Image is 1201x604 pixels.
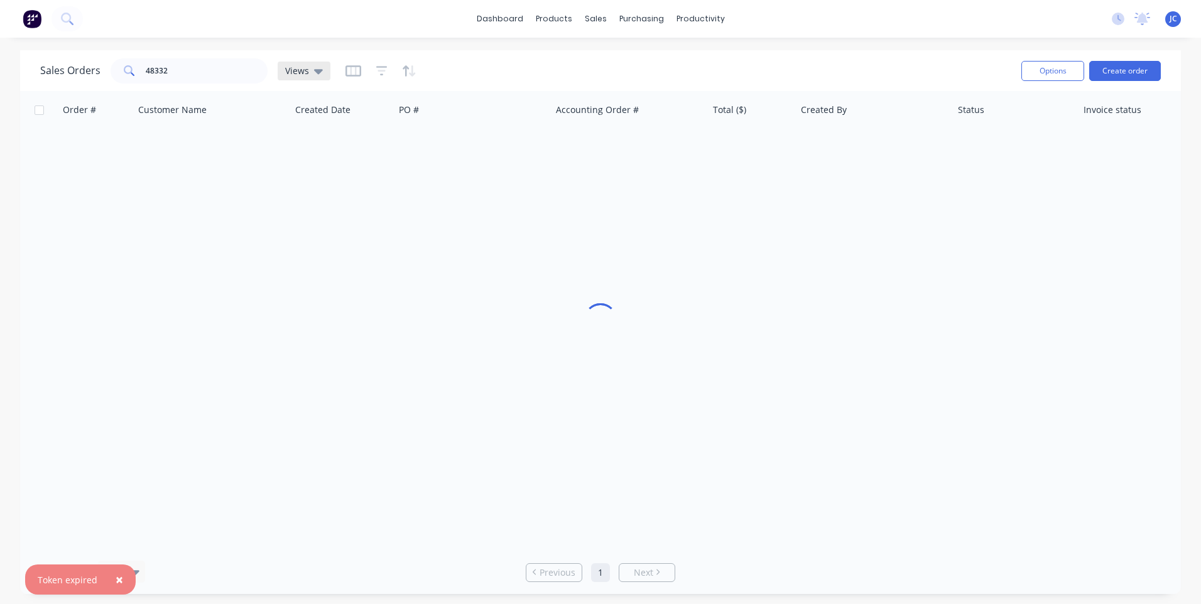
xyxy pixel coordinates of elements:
[63,104,96,116] div: Order #
[23,9,41,28] img: Factory
[285,64,309,77] span: Views
[116,571,123,588] span: ×
[399,104,419,116] div: PO #
[103,564,136,595] button: Close
[670,9,731,28] div: productivity
[521,563,680,582] ul: Pagination
[556,104,639,116] div: Accounting Order #
[579,9,613,28] div: sales
[634,566,653,579] span: Next
[1089,61,1161,81] button: Create order
[146,58,268,84] input: Search...
[958,104,984,116] div: Status
[295,104,351,116] div: Created Date
[470,9,530,28] a: dashboard
[801,104,847,116] div: Created By
[591,563,610,582] a: Page 1 is your current page
[38,573,97,586] div: Token expired
[1170,13,1177,24] span: JC
[540,566,575,579] span: Previous
[613,9,670,28] div: purchasing
[530,9,579,28] div: products
[713,104,746,116] div: Total ($)
[1084,104,1141,116] div: Invoice status
[138,104,207,116] div: Customer Name
[526,566,582,579] a: Previous page
[40,65,101,77] h1: Sales Orders
[1021,61,1084,81] button: Options
[619,566,675,579] a: Next page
